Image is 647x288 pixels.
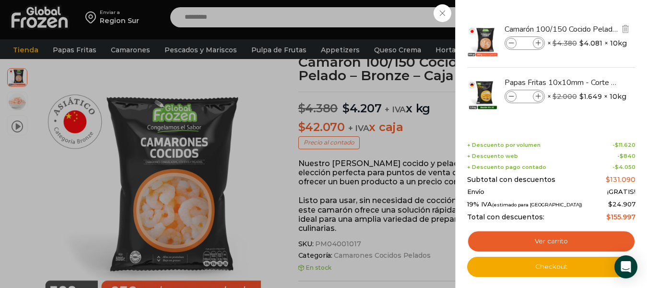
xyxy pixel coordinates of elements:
[615,164,635,170] bdi: 4.050
[467,201,582,208] span: 19% IVA
[615,142,619,148] span: $
[615,142,635,148] bdi: 11.620
[579,92,584,101] span: $
[620,153,635,159] bdi: 840
[579,38,584,48] span: $
[606,175,635,184] bdi: 131.090
[518,91,532,102] input: Product quantity
[467,230,635,252] a: Ver carrito
[467,142,541,148] span: + Descuento por volumen
[579,38,602,48] bdi: 4.081
[467,176,555,184] span: Subtotal con descuentos
[608,200,612,208] span: $
[553,92,577,101] bdi: 2.000
[505,77,619,88] a: Papas Fritas 10x10mm - Corte Bastón - Caja 10 kg
[608,200,635,208] span: 24.907
[612,142,635,148] span: -
[606,213,635,221] bdi: 155.997
[518,38,532,48] input: Product quantity
[606,213,611,221] span: $
[553,92,557,101] span: $
[547,90,626,103] span: × × 10kg
[467,164,546,170] span: + Descuento pago contado
[467,188,484,196] span: Envío
[615,164,619,170] span: $
[467,153,518,159] span: + Descuento web
[620,24,631,36] a: Eliminar Camarón 100/150 Cocido Pelado - Bronze - Caja 10 kg del carrito
[606,175,610,184] span: $
[614,255,637,278] div: Open Intercom Messenger
[547,36,627,50] span: × × 10kg
[621,24,630,33] img: Eliminar Camarón 100/150 Cocido Pelado - Bronze - Caja 10 kg del carrito
[553,39,577,48] bdi: 4.380
[467,257,635,277] a: Checkout
[607,188,635,196] span: ¡GRATIS!
[467,213,544,221] span: Total con descuentos:
[505,24,619,35] a: Camarón 100/150 Cocido Pelado - Bronze - Caja 10 kg
[612,164,635,170] span: -
[492,202,582,207] small: (estimado para [GEOGRAPHIC_DATA])
[617,153,635,159] span: -
[620,153,623,159] span: $
[553,39,557,48] span: $
[579,92,602,101] bdi: 1.649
